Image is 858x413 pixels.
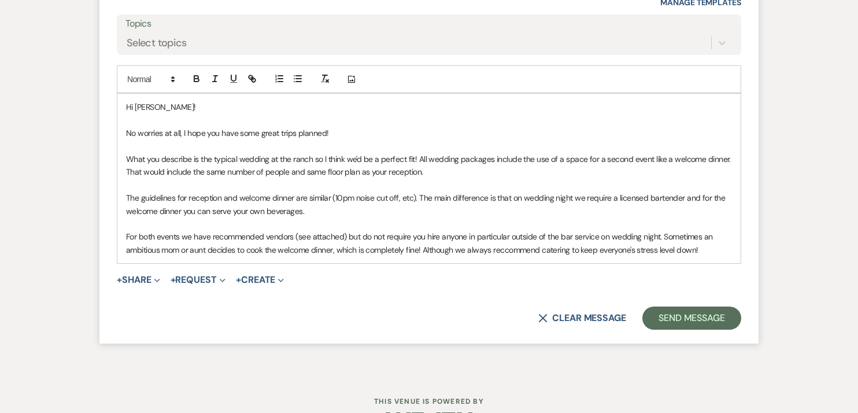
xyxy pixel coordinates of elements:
[117,275,160,285] button: Share
[117,275,122,285] span: +
[642,307,741,330] button: Send Message
[236,275,241,285] span: +
[126,127,732,139] p: No worries at all, I hope you have some great trips planned!
[538,314,626,323] button: Clear message
[125,16,733,32] label: Topics
[127,35,187,51] div: Select topics
[126,191,732,217] p: The guidelines for reception and welcome dinner are similar (10pm noise cut off, etc). The main d...
[126,230,732,256] p: For both events we have recommended vendors (see attached) but do not require you hire anyone in ...
[236,275,284,285] button: Create
[126,101,732,113] p: Hi [PERSON_NAME]!
[171,275,225,285] button: Request
[126,153,732,179] p: What you describe is the typical wedding at the ranch so I think we'd be a perfect fit! All weddi...
[171,275,176,285] span: +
